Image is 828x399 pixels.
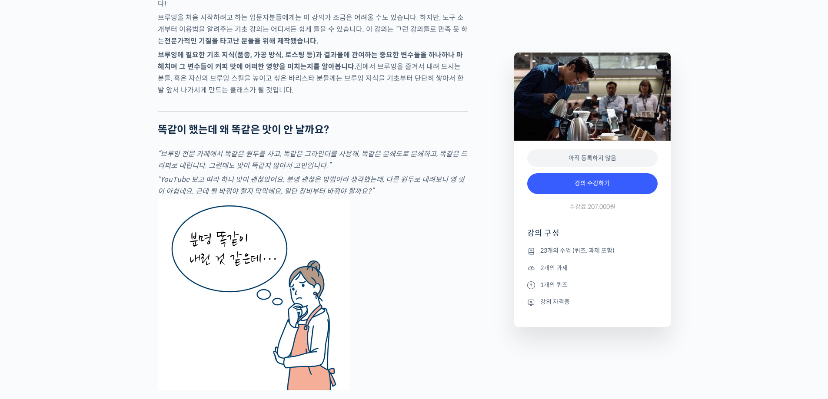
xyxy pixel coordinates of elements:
[527,263,658,273] li: 2개의 과제
[3,275,57,297] a: ホーム
[158,12,468,47] p: 브루잉을 처음 시작하려고 하는 입문자분들에게는 이 강의가 조금은 어려울 수도 있습니다. 하지만, 도구 소개부터 이용법을 알려주는 기초 강의는 어디서든 쉽게 들을 수 있습니다....
[164,36,318,46] strong: 전문가적인 기질을 타고난 분들을 위해 제작됐습니다.
[158,123,329,136] strong: 똑같이 했는데 왜 똑같은 맛이 안 날까요?
[527,173,658,194] a: 강의 수강하기
[158,175,465,196] em: “YouTube 보고 따라 하니 맛이 괜찮았어요. 분명 괜찮은 방법이라 생각했는데, 다른 원두로 내려보니 영 맛이 아쉽네요. 근데 뭘 바꿔야 할지 막막해요. 일단 장비부터 바...
[134,288,145,295] span: 設定
[112,275,167,297] a: 設定
[527,149,658,167] div: 아직 등록하지 않음
[527,280,658,290] li: 1개의 퀴즈
[158,50,463,71] strong: 브루잉에 필요한 기초 지식(품종, 가공 방식, 로스팅 등)과 결과물에 관여하는 중요한 변수들을 하나하나 파헤치며 그 변수들이 커피 맛에 어떠한 영향을 미치는지를 알아봅니다.
[22,288,38,295] span: ホーム
[527,246,658,256] li: 23개의 수업 (퀴즈, 과제 포함)
[569,203,615,211] span: 수강료 207,000원
[74,289,95,296] span: チャット
[527,297,658,307] li: 강의 자격증
[158,49,468,96] p: 집에서 브루잉을 즐겨서 내려 드시는 분들, 혹은 자신의 브루잉 스킬을 높이고 싶은 바리스타 분들께는 브루잉 지식을 기초부터 탄탄히 쌓아서 한발 앞서 나가시게 만드는 클래스가 ...
[57,275,112,297] a: チャット
[527,228,658,245] h4: 강의 구성
[158,149,467,170] em: “브루잉 전문 카페에서 똑같은 원두를 사고, 똑같은 그라인더를 사용해, 똑같은 분쇄도로 분쇄하고, 똑같은 드리퍼로 내립니다. 그런데도 맛이 똑같지 않아서 고민입니다.”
